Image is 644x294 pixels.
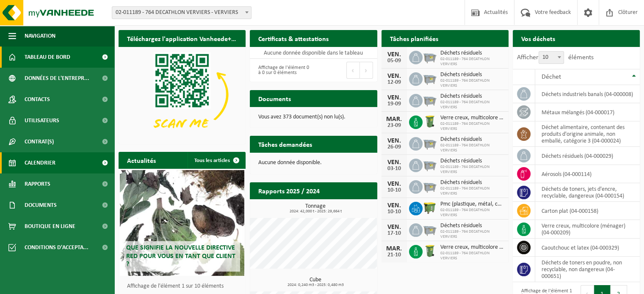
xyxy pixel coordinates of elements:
button: Previous [346,62,360,79]
span: Déchets résiduels [440,50,504,57]
span: Déchet [542,74,561,80]
h2: Tâches planifiées [381,30,447,47]
div: 21-10 [386,252,403,258]
span: 02-011189 - 764 DECATHLON VERVIERS - VERVIERS [112,7,251,19]
a: Que signifie la nouvelle directive RED pour vous en tant que client ? [120,170,244,276]
div: VEN. [386,181,403,187]
span: 2024: 0,240 m3 - 2025: 0,480 m3 [254,283,377,287]
img: WB-0240-HPE-GN-50 [423,244,437,258]
span: 10 [539,52,564,63]
h2: Téléchargez l'application Vanheede+ maintenant! [119,30,246,47]
span: Boutique en ligne [25,216,75,237]
span: 10 [539,51,564,64]
div: 26-09 [386,144,403,150]
td: déchet alimentaire, contenant des produits d'origine animale, non emballé, catégorie 3 (04-000024) [535,121,640,147]
span: 02-011189 - 764 DECATHLON VERVIERS [440,186,504,196]
button: Next [360,62,373,79]
span: Déchets résiduels [440,179,504,186]
td: caoutchouc et latex (04-000329) [535,239,640,257]
td: déchets résiduels (04-000029) [535,147,640,165]
div: 23-09 [386,123,403,129]
span: 02-011189 - 764 DECATHLON VERVIERS [440,229,504,239]
span: Navigation [25,25,55,47]
span: 02-011189 - 764 DECATHLON VERVIERS [440,121,504,132]
div: VEN. [386,73,403,80]
td: déchets de toners, jets d'encre, recyclable, dangereux (04-000154) [535,183,640,202]
h2: Tâches demandées [250,136,321,152]
span: Contacts [25,89,50,110]
a: Consulter les rapports [304,199,376,216]
div: MAR. [386,116,403,123]
div: VEN. [386,159,403,166]
td: aérosols (04-000114) [535,165,640,183]
div: 03-10 [386,166,403,172]
p: Affichage de l'élément 1 sur 10 éléments [127,283,241,289]
div: 10-10 [386,187,403,193]
img: WB-2500-GAL-GY-04 [423,71,437,85]
div: 19-09 [386,101,403,107]
span: 02-011189 - 764 DECATHLON VERVIERS [440,57,504,67]
td: déchets de toners en poudre, non recyclable, non dangereux (04-000651) [535,257,640,282]
div: 12-09 [386,80,403,85]
h3: Cube [254,277,377,287]
img: WB-1100-HPE-GN-51 [423,201,437,215]
span: Rapports [25,173,50,195]
span: Pmc (plastique, métal, carton boisson) (industriel) [440,201,504,208]
div: VEN. [386,94,403,101]
span: 02-011189 - 764 DECATHLON VERVIERS [440,143,504,153]
span: Que signifie la nouvelle directive RED pour vous en tant que client ? [126,245,235,267]
span: Utilisateurs [25,110,59,131]
img: WB-2500-GAL-GY-04 [423,157,437,172]
span: Verre creux, multicolore (ménager) [440,115,504,121]
img: WB-2500-GAL-GY-04 [423,222,437,236]
img: WB-2500-GAL-GY-04 [423,49,437,64]
img: WB-2500-GAL-GY-04 [423,93,437,107]
div: 17-10 [386,231,403,236]
div: Affichage de l'élément 0 à 0 sur 0 éléments [254,61,309,80]
h2: Vos déchets [513,30,564,47]
img: WB-0240-HPE-GN-50 [423,114,437,129]
label: Afficher éléments [517,54,594,61]
span: Contrat(s) [25,131,54,152]
h2: Documents [250,90,299,107]
td: déchets industriels banals (04-000008) [535,85,640,103]
span: Documents [25,195,57,216]
h2: Actualités [119,152,164,168]
div: VEN. [386,51,403,58]
span: 02-011189 - 764 DECATHLON VERVIERS [440,100,504,110]
img: Download de VHEPlus App [119,47,246,142]
span: 02-011189 - 764 DECATHLON VERVIERS - VERVIERS [112,6,252,19]
img: WB-2500-GAL-GY-04 [423,179,437,193]
p: Aucune donnée disponible. [258,160,368,166]
div: MAR. [386,245,403,252]
span: Déchets résiduels [440,158,504,165]
a: Tous les articles [188,152,245,169]
div: VEN. [386,202,403,209]
div: 05-09 [386,58,403,64]
span: Déchets résiduels [440,71,504,78]
span: 02-011189 - 764 DECATHLON VERVIERS [440,208,504,218]
span: Déchets résiduels [440,223,504,229]
span: Déchets résiduels [440,136,504,143]
td: Aucune donnée disponible dans le tableau [250,47,377,59]
span: 02-011189 - 764 DECATHLON VERVIERS [440,78,504,88]
span: 2024: 42,000 t - 2025: 29,664 t [254,209,377,214]
h3: Tonnage [254,203,377,214]
div: 10-10 [386,209,403,215]
td: verre creux, multicolore (ménager) (04-000209) [535,220,640,239]
div: VEN. [386,224,403,231]
span: Calendrier [25,152,55,173]
span: Données de l'entrepr... [25,68,89,89]
td: carton plat (04-000158) [535,202,640,220]
div: VEN. [386,137,403,144]
h2: Rapports 2025 / 2024 [250,182,328,199]
p: Vous avez 373 document(s) non lu(s). [258,114,368,120]
span: Tableau de bord [25,47,70,68]
span: 02-011189 - 764 DECATHLON VERVIERS [440,251,504,261]
h2: Certificats & attestations [250,30,337,47]
span: Conditions d'accepta... [25,237,88,258]
img: WB-2500-GAL-GY-04 [423,136,437,150]
span: Déchets résiduels [440,93,504,100]
td: métaux mélangés (04-000017) [535,103,640,121]
span: Verre creux, multicolore (ménager) [440,244,504,251]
